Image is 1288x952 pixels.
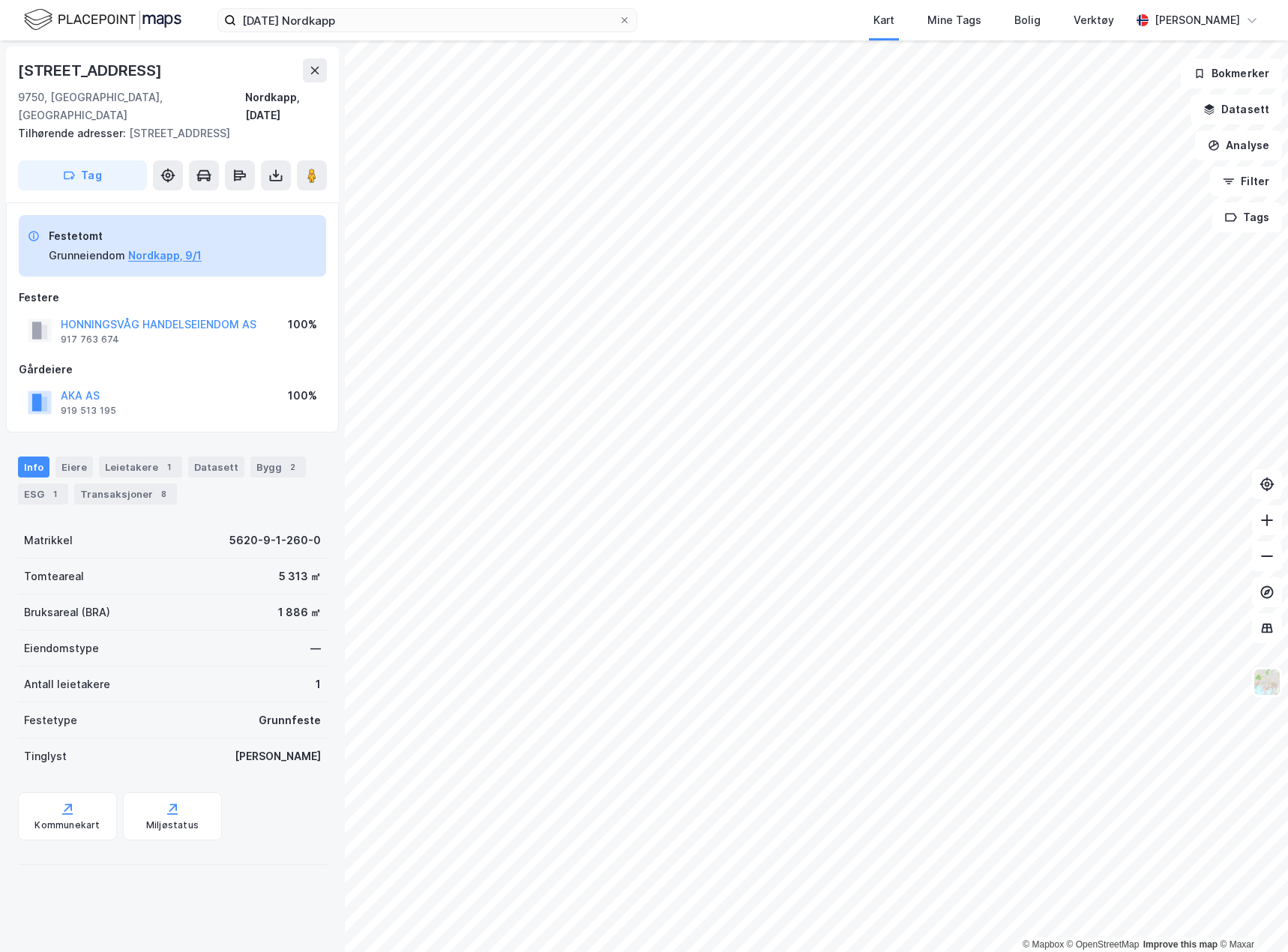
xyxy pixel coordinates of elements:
[288,387,317,405] div: 100%
[61,405,116,417] div: 919 513 195
[927,11,981,29] div: Mine Tags
[24,675,110,693] div: Antall leietakere
[1191,94,1282,124] button: Datasett
[49,247,125,265] div: Grunneiendom
[128,247,202,265] button: Nordkapp, 9/1
[19,289,326,307] div: Festere
[1195,130,1282,160] button: Analyse
[1067,939,1140,950] a: OpenStreetMap
[24,603,110,621] div: Bruksareal (BRA)
[1143,939,1218,950] a: Improve this map
[24,7,181,33] img: logo.f888ab2527a4732fd821a326f86c7f29.svg
[1023,939,1064,950] a: Mapbox
[873,11,894,29] div: Kart
[278,603,321,621] div: 1 886 ㎡
[310,639,321,657] div: —
[74,483,177,504] div: Transaksjoner
[1014,11,1041,29] div: Bolig
[245,88,327,124] div: Nordkapp, [DATE]
[1213,880,1288,952] div: Kontrollprogram for chat
[55,457,93,477] div: Eiere
[1213,880,1288,952] iframe: Chat Widget
[49,227,202,245] div: Festetomt
[161,460,176,475] div: 1
[18,160,147,190] button: Tag
[18,127,129,139] span: Tilhørende adresser:
[250,457,306,477] div: Bygg
[235,747,321,765] div: [PERSON_NAME]
[18,483,68,504] div: ESG
[1210,166,1282,196] button: Filter
[285,460,300,475] div: 2
[24,567,84,585] div: Tomteareal
[1253,668,1281,696] img: Z
[188,457,244,477] div: Datasett
[1181,58,1282,88] button: Bokmerker
[279,567,321,585] div: 5 313 ㎡
[18,124,315,142] div: [STREET_ADDRESS]
[259,711,321,729] div: Grunnfeste
[61,334,119,346] div: 917 763 674
[99,457,182,477] div: Leietakere
[1212,202,1282,232] button: Tags
[316,675,321,693] div: 1
[229,531,321,549] div: 5620-9-1-260-0
[24,747,67,765] div: Tinglyst
[34,819,100,831] div: Kommunekart
[19,361,326,379] div: Gårdeiere
[1155,11,1240,29] div: [PERSON_NAME]
[24,639,99,657] div: Eiendomstype
[18,58,165,82] div: [STREET_ADDRESS]
[146,819,199,831] div: Miljøstatus
[47,486,62,501] div: 1
[156,486,171,501] div: 8
[1074,11,1114,29] div: Verktøy
[236,9,619,31] input: Søk på adresse, matrikkel, gårdeiere, leietakere eller personer
[288,316,317,334] div: 100%
[24,711,77,729] div: Festetype
[24,531,73,549] div: Matrikkel
[18,88,245,124] div: 9750, [GEOGRAPHIC_DATA], [GEOGRAPHIC_DATA]
[18,457,49,477] div: Info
